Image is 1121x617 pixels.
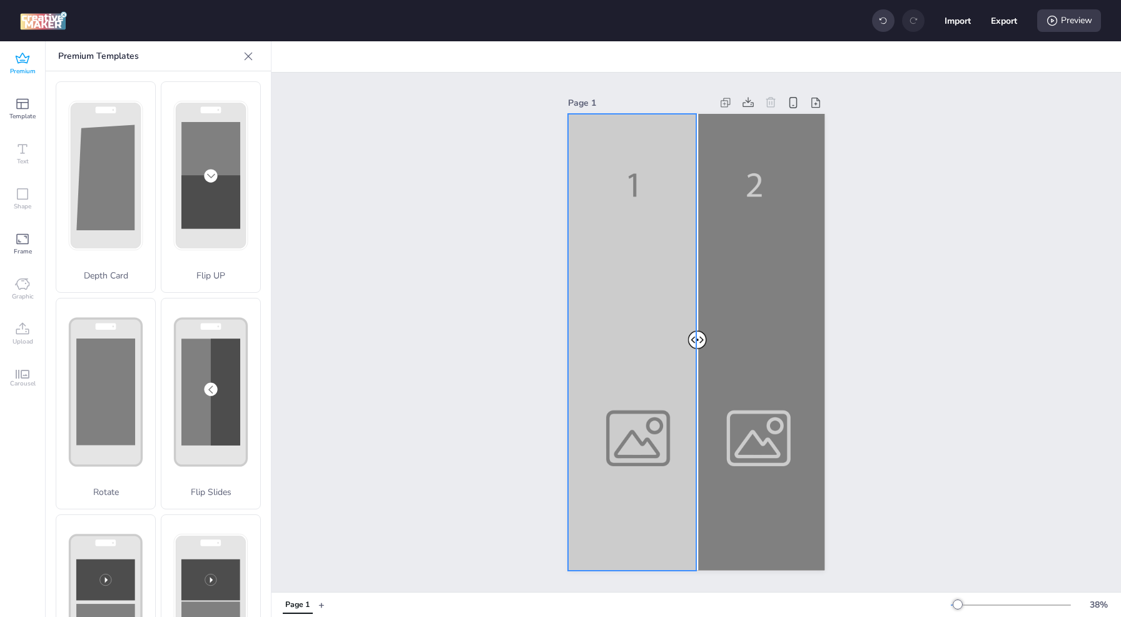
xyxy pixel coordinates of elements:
p: Flip UP [161,269,260,282]
div: Tabs [276,594,318,616]
p: Depth Card [56,269,155,282]
span: Frame [14,247,32,257]
button: Export [991,8,1017,34]
span: Carousel [10,379,36,389]
span: Premium [10,66,36,76]
div: 38 % [1083,598,1113,611]
img: logo Creative Maker [20,11,67,30]
div: Page 1 [285,599,310,611]
p: Premium Templates [58,41,238,71]
span: Upload [13,337,33,347]
p: Rotate [56,486,155,499]
div: Page 1 [568,96,712,110]
span: Shape [14,201,31,212]
div: Preview [1037,9,1101,32]
p: Flip Slides [161,486,260,499]
span: Template [9,111,36,121]
button: + [318,594,325,616]
span: Text [17,156,29,166]
span: Graphic [12,292,34,302]
button: Import [945,8,971,34]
